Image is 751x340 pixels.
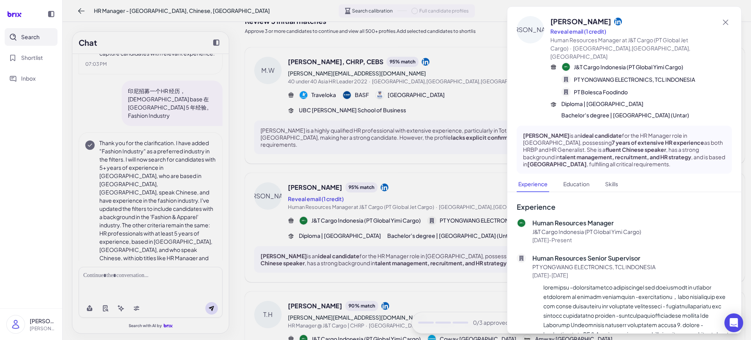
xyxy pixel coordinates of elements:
[523,132,726,167] p: is an for the HR Manager role in [GEOGRAPHIC_DATA], possessing as both HRBP and HR Generalist. Sh...
[550,36,688,52] span: Human Resources Manager at J&T Cargo (PT Global Jet Cargo)
[21,74,36,83] span: Inbox
[532,254,732,263] p: Human Resources Senior Supervisor
[532,228,641,236] p: J&T Cargo Indonesia (PT Global Yimi Cargo)
[574,63,683,71] span: J&T Cargo Indonesia (PT Global Yimi Cargo)
[30,325,56,332] p: [PERSON_NAME][EMAIL_ADDRESS][DOMAIN_NAME]
[7,315,25,333] img: user_logo.png
[517,177,732,192] nav: Tabs
[30,317,56,325] p: [PERSON_NAME]
[604,177,620,192] button: Skills
[527,160,587,167] strong: [GEOGRAPHIC_DATA]
[574,76,695,84] span: PT YONGWANG ELECTRONICS, TCL INDONESIA
[580,132,622,139] strong: ideal candidate
[5,70,57,87] button: Inbox
[532,263,732,271] p: PT YONGWANG ELECTRONICS, TCL INDONESIA
[550,27,606,36] button: Reveal email (1 credit)
[532,236,641,244] p: [DATE] - Present
[561,111,689,119] span: Bachelor's degree | [GEOGRAPHIC_DATA] (Untar)
[532,271,732,279] p: [DATE] - [DATE]
[517,177,549,192] button: Experience
[605,146,666,153] strong: fluent Chinese speaker
[21,33,40,41] span: Search
[561,100,643,108] span: Diploma | [GEOGRAPHIC_DATA]
[550,16,611,27] span: [PERSON_NAME]
[560,153,691,160] strong: talent management, recruitment, and HR strategy
[550,45,690,60] span: [GEOGRAPHIC_DATA],[GEOGRAPHIC_DATA],[GEOGRAPHIC_DATA]
[562,177,591,192] button: Education
[517,219,525,227] img: 公司logo
[517,201,732,212] h3: Experience
[5,49,57,67] button: Shortlist
[574,88,628,96] span: PT Bolesca Foodindo
[517,16,544,43] div: [PERSON_NAME]
[532,218,641,228] p: Human Resources Manager
[21,54,43,62] span: Shortlist
[523,132,570,139] strong: [PERSON_NAME]
[612,139,704,146] strong: 7 years of extensive HR experience
[562,63,570,71] img: 公司logo
[724,313,743,332] div: Open Intercom Messenger
[5,28,57,46] button: Search
[570,45,571,52] span: ·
